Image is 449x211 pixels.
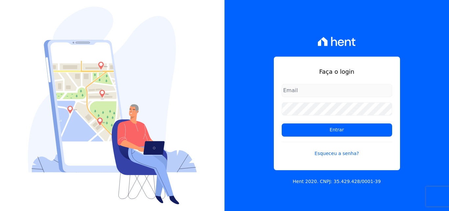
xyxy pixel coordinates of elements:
p: Hent 2020. CNPJ: 35.429.428/0001-39 [293,178,381,185]
input: Entrar [282,123,392,137]
img: Login [28,7,197,204]
input: Email [282,84,392,97]
a: Esqueceu a senha? [282,142,392,157]
h1: Faça o login [282,67,392,76]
